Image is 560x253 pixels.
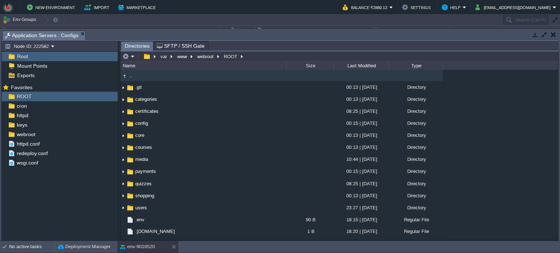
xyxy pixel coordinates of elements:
div: Directory [388,118,443,129]
div: 18:15 | [DATE] [334,214,388,225]
img: AMDAwAAAACH5BAEAAAAALAAAAAABAAEAAAICRAEAOw== [120,190,126,202]
div: Directory [388,178,443,189]
div: Directory [388,106,443,117]
div: Directory [388,130,443,141]
button: var [159,53,169,60]
a: .. [128,72,133,79]
img: AMDAwAAAACH5BAEAAAAALAAAAAABAAEAAAICRAEAOw== [126,228,134,236]
a: certificates [134,108,160,114]
a: media [134,156,149,162]
div: 18:20 | [DATE] [334,226,388,237]
div: 1 B [286,237,334,249]
img: AMDAwAAAACH5BAEAAAAALAAAAAABAAEAAAICRAEAOw== [120,118,126,129]
a: cron [15,103,28,109]
button: ROOT [223,53,239,60]
a: redeploy.conf [15,150,49,157]
span: shopping [134,193,155,199]
div: No active tasks [9,241,55,253]
img: AMDAwAAAACH5BAEAAAAALAAAAAABAAEAAAICRAEAOw== [120,142,126,153]
button: Marketplace [118,3,158,12]
span: categories [134,96,158,102]
button: Node ID: 222582 [5,43,51,50]
img: AMDAwAAAACH5BAEAAAAALAAAAAABAAEAAAICRAEAOw== [126,168,134,176]
a: httpd [15,112,30,119]
a: Root [16,53,29,60]
a: httpd.conf [15,141,41,147]
a: .env.save.1 [134,240,161,246]
img: AMDAwAAAACH5BAEAAAAALAAAAAABAAEAAAICRAEAOw== [126,239,134,247]
div: Name [1,25,219,34]
span: Directories [125,41,149,51]
button: [EMAIL_ADDRESS][DOMAIN_NAME] [475,3,553,12]
div: 00:13 | [DATE] [334,142,388,153]
div: Directory [388,142,443,153]
a: Exports [16,72,36,79]
a: courses [134,144,153,150]
img: AMDAwAAAACH5BAEAAAAALAAAAAABAAEAAAICRAEAOw== [120,94,126,105]
div: Directory [388,154,443,165]
span: Application Servers : Configs [5,31,78,40]
img: Bitss Techniques [3,2,13,13]
a: Mount Points [16,63,48,69]
div: Status [219,25,255,34]
img: AMDAwAAAACH5BAEAAAAALAAAAAABAAEAAAICRAEAOw== [120,72,128,80]
a: .git [134,84,143,90]
a: core [134,132,145,138]
input: Click to enter the path [120,51,558,62]
a: payments [134,168,157,174]
div: Type [389,62,443,70]
img: AMDAwAAAACH5BAEAAAAALAAAAAABAAEAAAICRAEAOw== [120,202,126,214]
div: 1 B [286,226,334,237]
img: AMDAwAAAACH5BAEAAAAALAAAAAABAAEAAAICRAEAOw== [120,166,126,178]
img: AMDAwAAAACH5BAEAAAAALAAAAAABAAEAAAICRAEAOw== [126,132,134,140]
a: quizzes [134,181,153,187]
div: 00:15 | [DATE] [334,166,388,177]
div: 10:44 | [DATE] [334,154,388,165]
img: AMDAwAAAACH5BAEAAAAALAAAAAABAAEAAAICRAEAOw== [120,106,126,117]
img: AMDAwAAAACH5BAEAAAAALAAAAAABAAEAAAICRAEAOw== [120,226,126,237]
a: webroot [15,131,36,138]
button: Help [442,3,463,12]
img: AMDAwAAAACH5BAEAAAAALAAAAAABAAEAAAICRAEAOw== [120,237,126,249]
img: AMDAwAAAACH5BAEAAAAALAAAAAABAAEAAAICRAEAOw== [126,192,134,200]
div: Regular File [388,226,443,237]
button: Settings [402,3,433,12]
div: 23:27 | [DATE] [334,202,388,213]
img: AMDAwAAAACH5BAEAAAAALAAAAAABAAEAAAICRAEAOw== [126,84,134,92]
div: Directory [388,82,443,93]
div: Usage [373,25,450,34]
a: ROOT [15,93,33,100]
div: 00:13 | [DATE] [334,94,388,105]
div: Name [121,62,286,70]
a: users [134,205,148,211]
span: Favorites [9,84,34,91]
img: AMDAwAAAACH5BAEAAAAALAAAAAABAAEAAAICRAEAOw== [126,180,134,188]
button: env-9018520 [120,243,155,250]
a: .[DOMAIN_NAME] [134,228,176,234]
div: Directory [388,94,443,105]
a: wsgi.conf [15,159,39,166]
a: Favorites [9,84,34,90]
img: AMDAwAAAACH5BAEAAAAALAAAAAABAAEAAAICRAEAOw== [120,214,126,225]
img: AMDAwAAAACH5BAEAAAAALAAAAAABAAEAAAICRAEAOw== [120,154,126,165]
span: keys [15,122,28,128]
button: www [176,53,189,60]
a: .env [134,217,145,223]
a: config [134,120,149,126]
img: AMDAwAAAACH5BAEAAAAALAAAAAABAAEAAAICRAEAOw== [126,96,134,104]
div: 90 B [286,214,334,225]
